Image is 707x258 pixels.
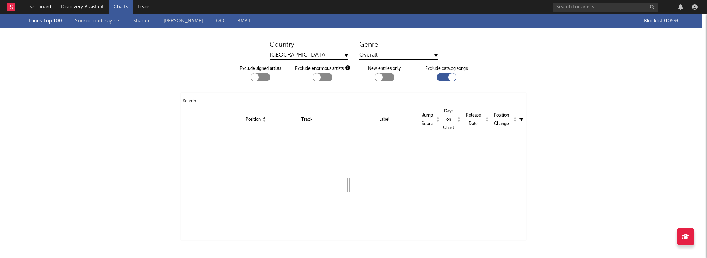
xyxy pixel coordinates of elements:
[270,41,348,49] div: Country
[421,111,439,128] div: Jump Score
[359,51,438,60] div: Overall
[345,65,350,70] button: Exclude enormous artists
[75,17,120,25] a: Soundcloud Playlists
[644,19,674,24] span: Blocklist
[246,115,263,124] div: Position
[270,51,348,60] div: [GEOGRAPHIC_DATA]
[183,99,197,103] span: Search:
[216,17,224,25] a: QQ
[133,17,151,25] a: Shazam
[368,65,401,73] label: New entries only
[442,107,460,132] div: Days on Chart
[359,41,438,49] div: Genre
[351,115,417,124] div: Label
[463,111,488,128] div: Release Date
[267,115,347,124] div: Track
[237,17,251,25] a: BMAT
[491,111,516,128] div: Position Change
[425,65,468,73] label: Exclude catalog songs
[164,17,203,25] a: [PERSON_NAME]
[240,65,281,73] label: Exclude signed artists
[664,17,674,25] span: ( 1059 )
[295,65,350,73] div: Exclude enormous artists
[553,3,658,12] input: Search for artists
